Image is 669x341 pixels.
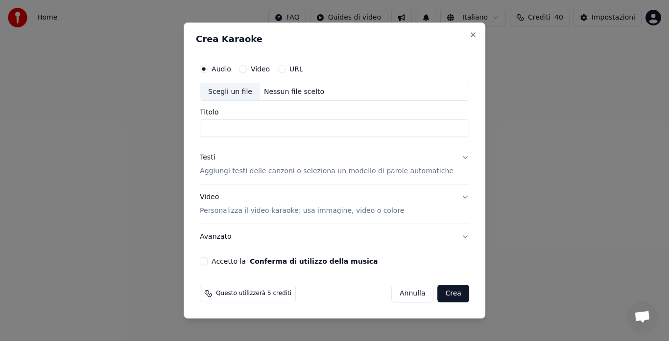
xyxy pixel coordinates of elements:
[391,285,434,302] button: Annulla
[212,66,231,72] label: Audio
[251,66,270,72] label: Video
[250,258,378,265] button: Accetto la
[200,109,469,116] label: Titolo
[212,258,378,265] label: Accetto la
[289,66,303,72] label: URL
[200,167,454,177] p: Aggiungi testi delle canzoni o seleziona un modello di parole automatiche
[200,185,469,224] button: VideoPersonalizza il video karaoke: usa immagine, video o colore
[200,206,404,216] p: Personalizza il video karaoke: usa immagine, video o colore
[200,224,469,250] button: Avanzato
[260,87,328,97] div: Nessun file scelto
[196,35,473,44] h2: Crea Karaoke
[438,285,469,302] button: Crea
[200,193,404,216] div: Video
[216,290,291,297] span: Questo utilizzerà 5 crediti
[200,83,260,101] div: Scegli un file
[200,145,469,184] button: TestiAggiungi testi delle canzoni o seleziona un modello di parole automatiche
[200,153,215,163] div: Testi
